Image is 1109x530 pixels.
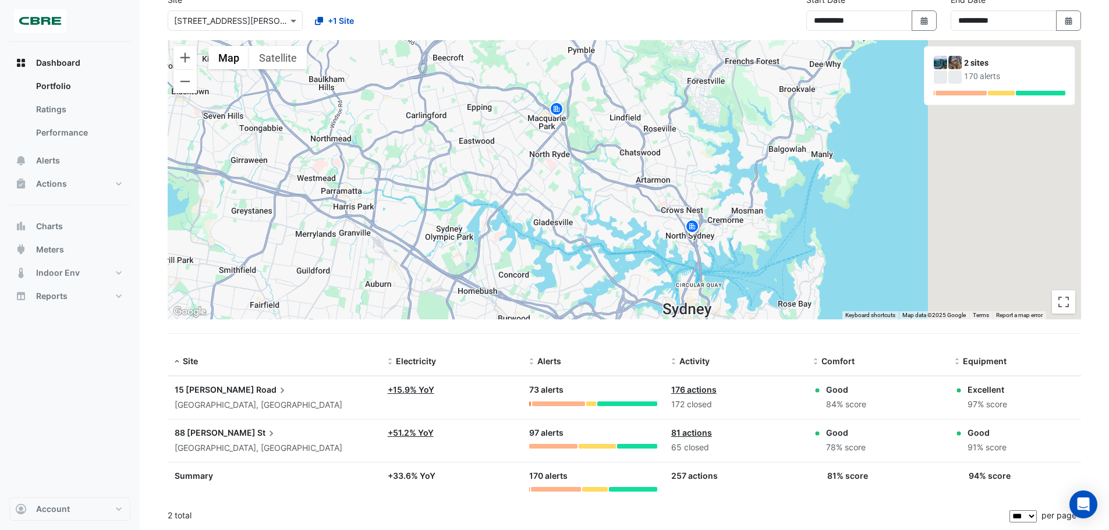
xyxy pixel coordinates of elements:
button: Actions [9,172,130,195]
div: Excellent [968,383,1007,396]
div: 81% score [827,469,868,482]
span: Summary [175,471,213,481]
div: + 33.6% YoY [388,469,516,482]
fa-icon: Select Date [1064,16,1074,26]
div: 84% score [826,398,866,411]
button: Alerts [9,149,130,172]
span: Electricity [396,356,436,366]
div: [GEOGRAPHIC_DATA], [GEOGRAPHIC_DATA] [175,399,374,412]
span: per page [1041,510,1076,520]
app-icon: Charts [15,220,27,232]
app-icon: Alerts [15,155,27,166]
app-icon: Indoor Env [15,267,27,279]
span: Reports [36,290,68,302]
button: Meters [9,238,130,261]
span: Dashboard [36,57,80,69]
button: Show street map [208,46,249,69]
button: Toggle fullscreen view [1052,290,1075,314]
span: Map data ©2025 Google [902,312,966,318]
button: Charts [9,215,130,238]
div: Good [968,426,1007,439]
div: 97% score [968,398,1007,411]
div: 170 alerts [529,469,657,483]
img: 88 Walker St [948,56,962,69]
img: 15 Talavera Road [934,56,947,69]
a: +51.2% YoY [388,428,434,437]
button: Zoom in [173,46,197,69]
button: Zoom out [173,70,197,93]
img: Company Logo [14,9,66,33]
img: Google [171,304,209,319]
a: Portfolio [27,74,130,98]
button: Reports [9,284,130,308]
span: Alerts [537,356,561,366]
span: Actions [36,178,67,190]
div: 2 total [168,501,1007,530]
span: St [257,426,277,439]
a: 81 actions [671,428,712,437]
img: site-pin.svg [547,101,566,121]
span: Site [183,356,198,366]
div: Dashboard [9,74,130,149]
span: Activity [679,356,710,366]
a: +15.9% YoY [388,385,434,394]
app-icon: Reports [15,290,27,302]
a: Report a map error [996,312,1043,318]
span: Indoor Env [36,267,80,279]
button: +1 Site [307,10,362,31]
div: Good [826,383,866,396]
div: 170 alerts [964,70,1065,83]
span: +1 Site [328,15,354,27]
a: Performance [27,121,130,144]
button: Keyboard shortcuts [845,311,895,319]
div: 94% score [969,469,1011,482]
app-icon: Meters [15,244,27,255]
fa-icon: Select Date [919,16,930,26]
app-icon: Actions [15,178,27,190]
a: Terms (opens in new tab) [973,312,989,318]
a: Open this area in Google Maps (opens a new window) [171,304,209,319]
button: Dashboard [9,51,130,74]
div: 73 alerts [529,383,657,397]
button: Show satellite imagery [249,46,307,69]
div: 91% score [968,441,1007,454]
div: Good [826,426,866,439]
span: Alerts [36,155,60,166]
span: Equipment [963,356,1007,366]
span: Meters [36,244,64,255]
span: Charts [36,220,63,232]
span: Comfort [821,356,855,366]
div: 97 alerts [529,426,657,440]
div: 257 actions [671,469,799,482]
div: 65 closed [671,441,799,454]
app-icon: Dashboard [15,57,27,69]
span: Account [36,503,70,515]
div: Open Intercom Messenger [1069,490,1097,518]
div: 78% score [826,441,866,454]
a: 176 actions [671,385,717,394]
span: 88 [PERSON_NAME] [175,428,256,437]
span: 15 [PERSON_NAME] [175,385,254,394]
div: [GEOGRAPHIC_DATA], [GEOGRAPHIC_DATA] [175,442,374,455]
div: 2 sites [964,57,1065,69]
span: Road [256,383,288,396]
button: Account [9,497,130,521]
img: site-pin.svg [683,218,701,239]
div: 172 closed [671,398,799,411]
a: Ratings [27,98,130,121]
button: Indoor Env [9,261,130,284]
